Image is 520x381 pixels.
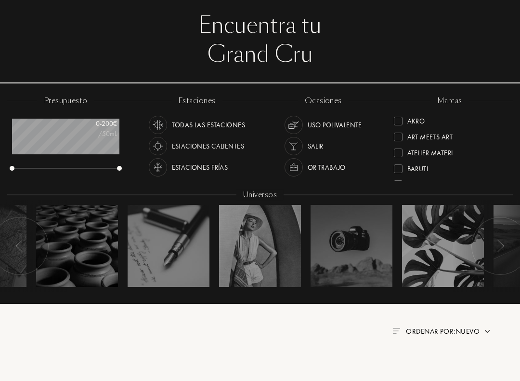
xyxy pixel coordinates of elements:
div: marcas [430,95,469,107]
img: usage_season_hot_white.svg [151,139,165,153]
div: Akro [407,113,425,126]
div: Estaciones frías [172,158,228,177]
img: filter_by.png [392,328,400,334]
img: usage_season_average_white.svg [151,118,165,132]
img: usage_occasion_work_white.svg [287,161,300,174]
div: Uso polivalente [308,116,362,134]
div: Todas las estaciones [172,116,245,134]
div: Universos [236,190,284,201]
img: arrow.png [483,327,491,335]
img: arr_left.svg [496,240,504,252]
div: Grand Cru [22,40,498,69]
img: usage_occasion_party_white.svg [287,139,300,153]
div: or trabajo [308,158,346,177]
div: 0 - 200 € [69,119,117,129]
img: usage_occasion_all_white.svg [287,118,300,132]
span: Ordenar por: Nuevo [406,327,480,336]
div: estaciones [171,95,222,107]
div: presupuesto [37,95,94,107]
div: /50mL [69,129,117,139]
div: Estaciones calientes [172,137,244,155]
div: Art Meets Art [407,129,453,142]
div: Salir [308,137,324,155]
div: Encuentra tu [22,11,498,40]
div: Baruti [407,161,429,174]
img: usage_season_cold_white.svg [151,161,165,174]
img: arr_left.svg [16,240,24,252]
div: ocasiones [298,95,349,107]
div: Atelier Materi [407,145,453,158]
div: Binet-Papillon [407,177,455,190]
